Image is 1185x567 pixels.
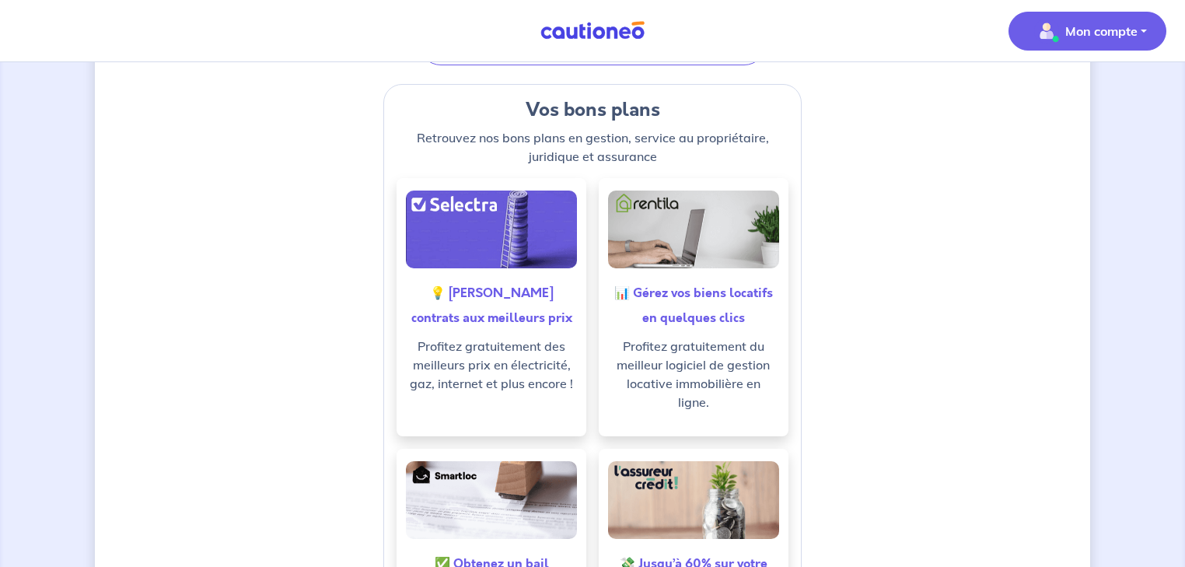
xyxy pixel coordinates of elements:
img: good-deals-rentila.alt [608,191,778,268]
button: illu_account_valid_menu.svgMon compte [1008,12,1166,51]
p: Profitez gratuitement des meilleurs prix en électricité, gaz, internet et plus encore ! [409,337,574,393]
h5: 📊 Gérez vos biens locatifs en quelques clics [611,281,776,331]
img: good-deals-selectra.alt [406,191,576,268]
img: good-deals-agil.alt [608,461,778,539]
img: good-deals-smartloc.alt [406,461,576,539]
p: Retrouvez nos bons plans en gestion, service au propriétaire, juridique et assurance [397,128,788,166]
img: illu_account_valid_menu.svg [1034,19,1059,44]
h5: 💡 [PERSON_NAME] contrats aux meilleurs prix [409,281,574,331]
h4: Vos bons plans [397,97,788,122]
p: Mon compte [1065,22,1138,40]
p: Profitez gratuitement du meilleur logiciel de gestion locative immobilière en ligne. [611,337,776,411]
img: Cautioneo [534,21,651,40]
